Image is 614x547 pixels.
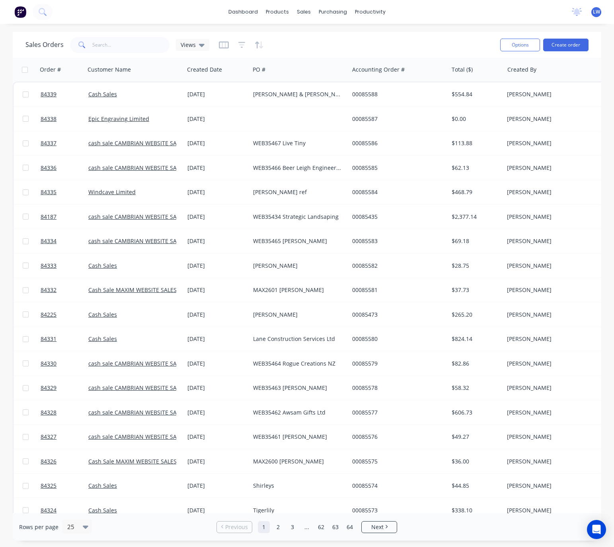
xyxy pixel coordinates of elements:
[187,188,247,196] div: [DATE]
[187,66,222,74] div: Created Date
[88,311,117,318] a: Cash Sales
[253,457,341,465] div: MAX2600 [PERSON_NAME]
[452,262,498,270] div: $28.75
[88,506,117,514] a: Cash Sales
[41,213,57,221] span: 84187
[187,115,247,123] div: [DATE]
[88,482,117,489] a: Cash Sales
[507,262,595,270] div: [PERSON_NAME]
[41,457,57,465] span: 84326
[507,213,595,221] div: [PERSON_NAME]
[329,521,341,533] a: Page 63
[452,115,498,123] div: $0.00
[41,376,88,400] a: 84329
[253,433,341,441] div: WEB35461 [PERSON_NAME]
[41,131,88,155] a: 84337
[41,139,57,147] span: 84337
[452,188,498,196] div: $468.79
[41,229,88,253] a: 84334
[351,6,390,18] div: productivity
[187,433,247,441] div: [DATE]
[88,286,177,294] a: Cash Sale MAXIM WEBSITE SALES
[452,213,498,221] div: $2,377.14
[352,433,441,441] div: 00085576
[352,262,441,270] div: 00085582
[253,335,341,343] div: Lane Construction Services Ltd
[41,115,57,123] span: 84338
[40,66,61,74] div: Order #
[41,254,88,278] a: 84333
[507,433,595,441] div: [PERSON_NAME]
[224,6,262,18] a: dashboard
[225,523,248,531] span: Previous
[287,521,298,533] a: Page 3
[88,457,177,465] a: Cash Sale MAXIM WEBSITE SALES
[41,90,57,98] span: 84339
[352,164,441,172] div: 00085585
[41,335,57,343] span: 84331
[41,352,88,376] a: 84330
[253,90,341,98] div: [PERSON_NAME] & [PERSON_NAME]
[507,66,536,74] div: Created By
[507,409,595,417] div: [PERSON_NAME]
[344,521,356,533] a: Page 64
[352,188,441,196] div: 00085584
[315,6,351,18] div: purchasing
[41,107,88,131] a: 84338
[41,278,88,302] a: 84332
[507,90,595,98] div: [PERSON_NAME]
[253,213,341,221] div: WEB35434 Strategic Landsaping
[41,409,57,417] span: 84328
[88,237,186,245] a: cash sale CAMBRIAN WEBSITE SALES
[187,237,247,245] div: [DATE]
[452,66,473,74] div: Total ($)
[253,384,341,392] div: WEB35463 [PERSON_NAME]
[88,433,186,440] a: cash sale CAMBRIAN WEBSITE SALES
[41,498,88,522] a: 84324
[253,311,341,319] div: [PERSON_NAME]
[187,360,247,368] div: [DATE]
[187,139,247,147] div: [DATE]
[187,506,247,514] div: [DATE]
[352,384,441,392] div: 00085578
[507,335,595,343] div: [PERSON_NAME]
[88,115,149,123] a: Epic Engraving Limited
[352,506,441,514] div: 00085573
[507,115,595,123] div: [PERSON_NAME]
[371,523,384,531] span: Next
[452,90,498,98] div: $554.84
[272,521,284,533] a: Page 2
[507,237,595,245] div: [PERSON_NAME]
[41,237,57,245] span: 84334
[452,335,498,343] div: $824.14
[452,409,498,417] div: $606.73
[253,286,341,294] div: MAX2601 [PERSON_NAME]
[217,523,252,531] a: Previous page
[253,139,341,147] div: WEB35467 Live Tiny
[88,90,117,98] a: Cash Sales
[187,457,247,465] div: [DATE]
[41,450,88,473] a: 84326
[41,384,57,392] span: 84329
[352,457,441,465] div: 00085575
[452,164,498,172] div: $62.13
[88,139,186,147] a: cash sale CAMBRIAN WEBSITE SALES
[352,360,441,368] div: 00085579
[352,115,441,123] div: 00085587
[88,213,186,220] a: cash sale CAMBRIAN WEBSITE SALES
[187,384,247,392] div: [DATE]
[507,482,595,490] div: [PERSON_NAME]
[187,482,247,490] div: [DATE]
[187,409,247,417] div: [DATE]
[41,401,88,424] a: 84328
[88,188,136,196] a: Windcave Limited
[14,6,26,18] img: Factory
[507,164,595,172] div: [PERSON_NAME]
[315,521,327,533] a: Page 62
[253,360,341,368] div: WEB35464 Rogue Creations NZ
[41,286,57,294] span: 84332
[88,262,117,269] a: Cash Sales
[253,409,341,417] div: WEB35462 Awsam Gifts Ltd
[452,237,498,245] div: $69.18
[41,506,57,514] span: 84324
